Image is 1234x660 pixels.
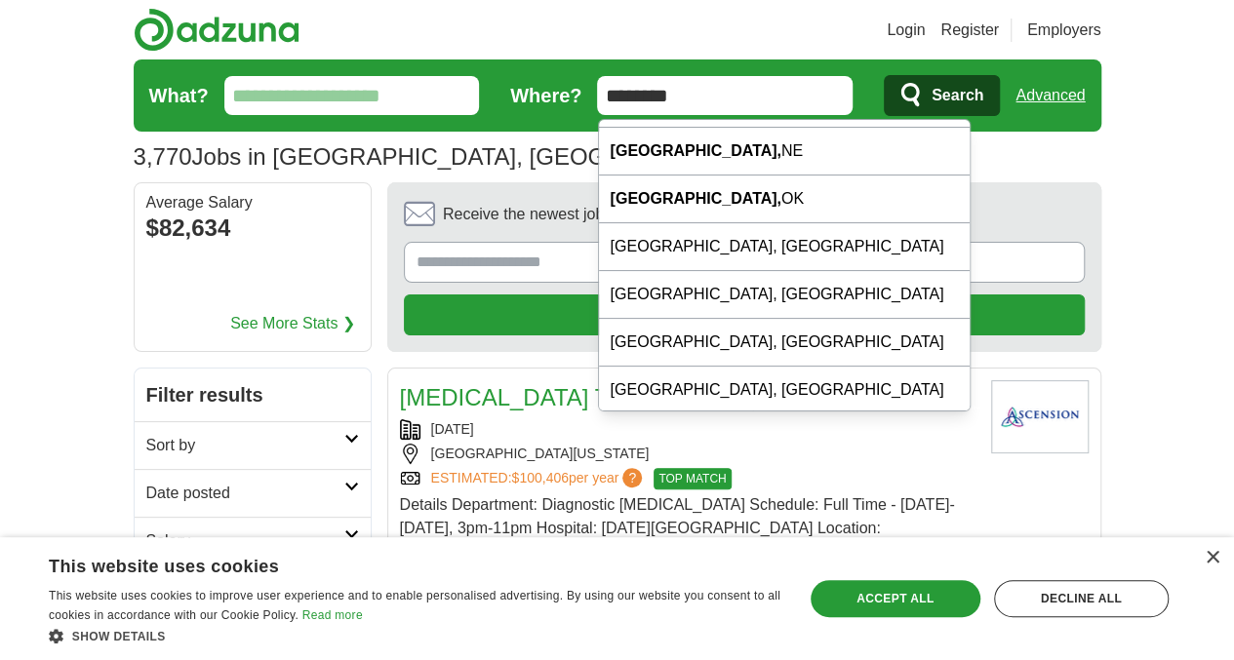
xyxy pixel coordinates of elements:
label: What? [149,81,209,110]
a: Read more, opens a new window [302,608,363,622]
span: 3,770 [134,139,192,175]
a: Employers [1027,19,1101,42]
a: Register [940,19,999,42]
a: Date posted [135,469,371,517]
div: Show details [49,626,781,645]
a: Sort by [135,421,371,469]
div: NE [599,128,970,175]
a: Login [887,19,925,42]
div: Decline all [994,580,1169,617]
span: Details Department: Diagnostic [MEDICAL_DATA] Schedule: Full Time - [DATE]-[DATE], 3pm-11pm Hospi... [400,496,959,583]
div: $82,634 [146,211,359,246]
strong: [GEOGRAPHIC_DATA], [611,142,781,159]
h2: Filter results [135,369,371,421]
span: This website uses cookies to improve user experience and to enable personalised advertising. By u... [49,589,780,622]
div: [GEOGRAPHIC_DATA], [GEOGRAPHIC_DATA] [599,223,970,271]
div: [GEOGRAPHIC_DATA], [GEOGRAPHIC_DATA] [599,319,970,367]
button: Search [884,75,1000,116]
a: Salary [135,517,371,564]
a: [DATE] [431,421,474,437]
span: TOP MATCH [654,468,731,489]
label: Where? [510,81,581,110]
div: Close [1205,551,1219,565]
div: [GEOGRAPHIC_DATA], [GEOGRAPHIC_DATA] [599,271,970,319]
div: Average Salary [146,195,359,211]
span: $100,406 [511,470,568,485]
span: Show details [72,630,166,643]
a: [MEDICAL_DATA] Technologist [400,384,725,410]
span: Receive the newest jobs for this search : [443,203,776,226]
div: [GEOGRAPHIC_DATA], [GEOGRAPHIC_DATA] [599,367,970,414]
span: ? [622,468,642,487]
h2: Date posted [146,482,344,505]
a: Advanced [1015,76,1085,115]
span: Search [932,76,983,115]
div: OK [599,175,970,223]
h1: Jobs in [GEOGRAPHIC_DATA], [GEOGRAPHIC_DATA] [134,143,774,170]
button: Create alert [404,294,1085,335]
img: Ascension logo [991,380,1089,453]
strong: [GEOGRAPHIC_DATA], [611,190,781,207]
img: Adzuna logo [134,8,299,52]
div: [GEOGRAPHIC_DATA][US_STATE] [400,444,975,464]
h2: Salary [146,529,344,553]
h2: Sort by [146,434,344,457]
a: See More Stats ❯ [230,312,355,335]
div: This website uses cookies [49,549,733,578]
a: ESTIMATED:$100,406per year? [431,468,647,489]
div: Accept all [811,580,980,617]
